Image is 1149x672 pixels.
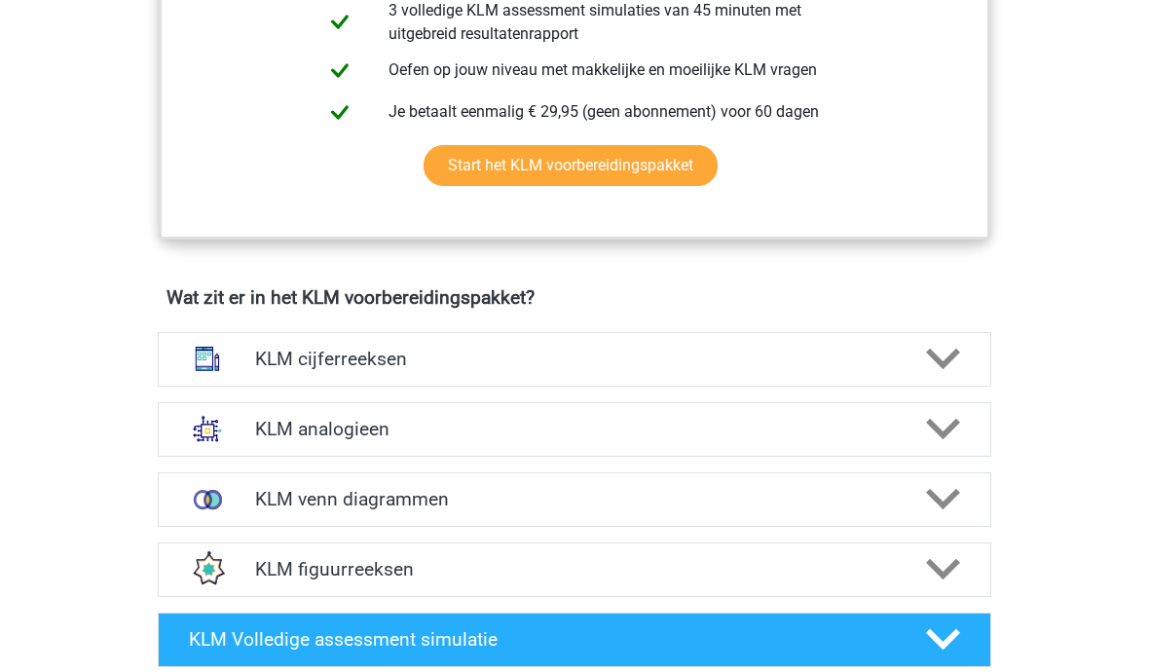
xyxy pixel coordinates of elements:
a: venn diagrammen KLM venn diagrammen [150,473,999,528]
h4: KLM analogieen [255,419,893,441]
h4: KLM figuurreeksen [255,559,893,581]
h4: Wat zit er in het KLM voorbereidingspakket? [167,287,982,310]
a: cijferreeksen KLM cijferreeksen [150,333,999,388]
img: analogieen [182,404,233,455]
h4: KLM Volledige assessment simulatie [189,629,894,652]
h4: KLM venn diagrammen [255,489,893,511]
a: Start het KLM voorbereidingspakket [424,146,718,187]
img: venn diagrammen [182,475,233,526]
img: figuurreeksen [182,544,233,595]
a: KLM Volledige assessment simulatie [150,614,999,668]
h4: KLM cijferreeksen [255,349,893,371]
img: cijferreeksen [182,334,233,385]
a: figuurreeksen KLM figuurreeksen [150,543,999,598]
a: analogieen KLM analogieen [150,403,999,458]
